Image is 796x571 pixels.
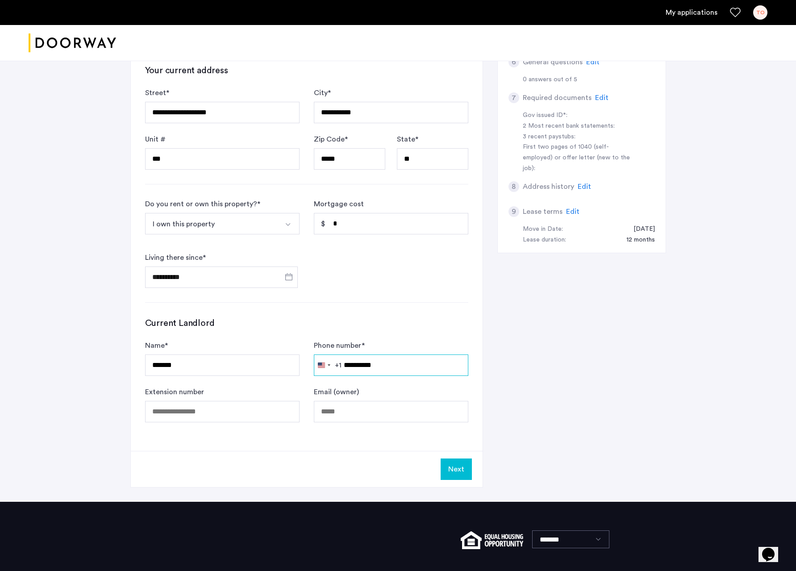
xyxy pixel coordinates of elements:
h5: Address history [523,181,574,192]
img: logo [29,26,116,60]
div: 3 recent paystubs: [523,132,635,142]
h3: Current Landlord [145,317,468,329]
div: 6 [508,57,519,67]
label: Mortgage cost [314,199,364,209]
button: Next [441,458,472,480]
h5: Lease terms [523,206,563,217]
div: Gov issued ID*: [523,110,635,121]
label: Name * [145,340,168,351]
span: Edit [578,183,591,190]
label: Living there since * [145,252,206,263]
span: Edit [586,58,600,66]
a: Favorites [730,7,741,18]
select: Language select [532,530,609,548]
button: Selected country [314,355,342,375]
label: Unit # [145,134,166,145]
div: 0 answers out of 5 [523,75,655,85]
button: Open calendar [283,271,294,282]
div: 7 [508,92,519,103]
div: Do you rent or own this property? * [145,199,260,209]
label: State * [397,134,418,145]
div: 12 months [617,235,655,246]
span: Edit [595,94,608,101]
h5: Required documents [523,92,592,103]
label: Email (owner) [314,387,359,397]
span: Edit [566,208,579,215]
img: arrow [284,221,292,228]
a: Cazamio logo [29,26,116,60]
button: Select option [278,213,300,234]
div: 9 [508,206,519,217]
label: City * [314,88,331,98]
div: Lease duration: [523,235,566,246]
div: 8 [508,181,519,192]
label: Phone number * [314,340,365,351]
div: First two pages of 1040 (self-employed) or offer letter (new to the job): [523,142,635,174]
div: TO [753,5,767,20]
div: 2 Most recent bank statements: [523,121,635,132]
label: Zip Code * [314,134,348,145]
a: My application [666,7,717,18]
label: Extension number [145,387,204,397]
div: 10/01/2025 [625,224,655,235]
h3: Your current address [145,64,468,77]
label: Street * [145,88,169,98]
div: Move in Date: [523,224,563,235]
h5: General questions [523,57,583,67]
iframe: chat widget [758,535,787,562]
button: Select option [145,213,279,234]
img: equal-housing.png [461,531,523,549]
div: +1 [335,360,342,371]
